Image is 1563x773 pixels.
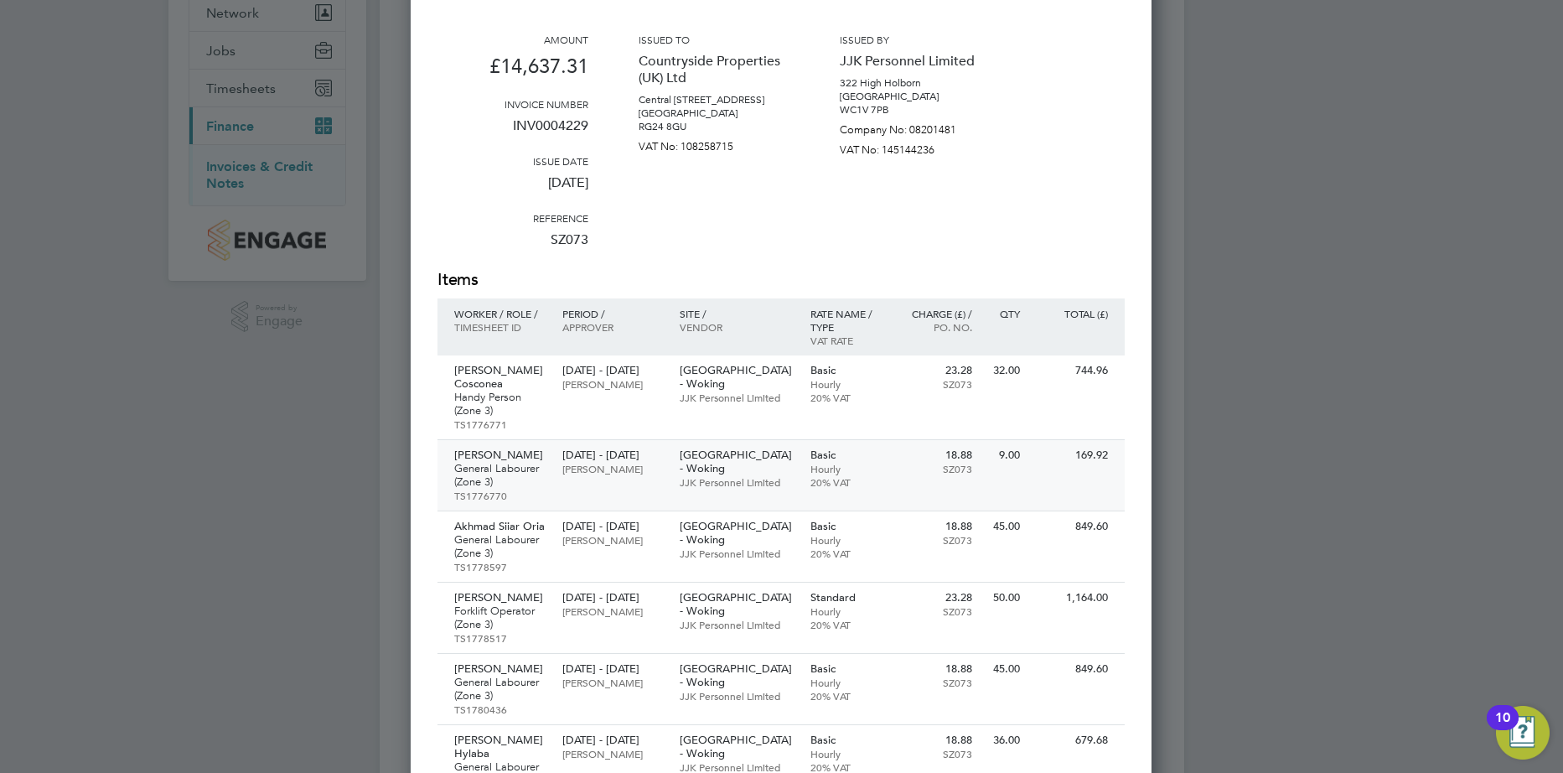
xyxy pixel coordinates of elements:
[454,560,546,573] p: TS1778597
[680,307,794,320] p: Site /
[810,689,883,703] p: 20% VAT
[680,618,794,631] p: JJK Personnel Limited
[562,307,662,320] p: Period /
[437,211,588,225] h3: Reference
[810,662,883,676] p: Basic
[562,320,662,334] p: Approver
[899,462,972,475] p: SZ073
[989,662,1020,676] p: 45.00
[810,547,883,560] p: 20% VAT
[437,97,588,111] h3: Invoice number
[639,33,789,46] h3: Issued to
[437,154,588,168] h3: Issue date
[810,747,883,760] p: Hourly
[840,137,991,157] p: VAT No: 145144236
[562,591,662,604] p: [DATE] - [DATE]
[639,133,789,153] p: VAT No: 108258715
[1037,307,1108,320] p: Total (£)
[899,320,972,334] p: Po. No.
[899,747,972,760] p: SZ073
[454,734,546,760] p: [PERSON_NAME] Hylaba
[454,462,546,489] p: General Labourer (Zone 3)
[562,520,662,533] p: [DATE] - [DATE]
[639,93,789,106] p: Central [STREET_ADDRESS]
[810,307,883,334] p: Rate name / type
[840,117,991,137] p: Company No: 08201481
[810,462,883,475] p: Hourly
[1037,662,1108,676] p: 849.60
[810,391,883,404] p: 20% VAT
[639,106,789,120] p: [GEOGRAPHIC_DATA]
[680,449,794,475] p: [GEOGRAPHIC_DATA] - Woking
[810,377,883,391] p: Hourly
[562,533,662,547] p: [PERSON_NAME]
[562,449,662,462] p: [DATE] - [DATE]
[1037,520,1108,533] p: 849.60
[899,591,972,604] p: 23.28
[454,364,546,391] p: [PERSON_NAME] Cosconea
[810,449,883,462] p: Basic
[840,90,991,103] p: [GEOGRAPHIC_DATA]
[680,591,794,618] p: [GEOGRAPHIC_DATA] - Woking
[680,547,794,560] p: JJK Personnel Limited
[1496,706,1550,760] button: Open Resource Center, 10 new notifications
[810,618,883,631] p: 20% VAT
[989,449,1020,462] p: 9.00
[562,662,662,676] p: [DATE] - [DATE]
[454,391,546,418] p: Handy Person (Zone 3)
[899,307,972,320] p: Charge (£) /
[810,334,883,347] p: VAT rate
[454,591,546,604] p: [PERSON_NAME]
[562,462,662,475] p: [PERSON_NAME]
[454,604,546,631] p: Forklift Operator (Zone 3)
[454,489,546,502] p: TS1776770
[680,391,794,404] p: JJK Personnel Limited
[899,734,972,747] p: 18.88
[989,364,1020,377] p: 32.00
[454,533,546,560] p: General Labourer (Zone 3)
[1037,449,1108,462] p: 169.92
[454,449,546,462] p: [PERSON_NAME]
[989,591,1020,604] p: 50.00
[989,520,1020,533] p: 45.00
[840,46,991,76] p: JJK Personnel Limited
[810,676,883,689] p: Hourly
[680,520,794,547] p: [GEOGRAPHIC_DATA] - Woking
[454,418,546,431] p: TS1776771
[454,320,546,334] p: Timesheet ID
[454,662,546,676] p: [PERSON_NAME]
[437,111,588,154] p: INV0004229
[437,225,588,268] p: SZ073
[680,320,794,334] p: Vendor
[454,703,546,716] p: TS1780436
[810,533,883,547] p: Hourly
[899,449,972,462] p: 18.88
[454,307,546,320] p: Worker / Role /
[680,662,794,689] p: [GEOGRAPHIC_DATA] - Woking
[899,520,972,533] p: 18.88
[437,268,1125,292] h2: Items
[680,364,794,391] p: [GEOGRAPHIC_DATA] - Woking
[562,747,662,760] p: [PERSON_NAME]
[899,676,972,689] p: SZ073
[639,46,789,93] p: Countryside Properties (UK) Ltd
[1495,718,1510,739] div: 10
[680,734,794,760] p: [GEOGRAPHIC_DATA] - Woking
[810,734,883,747] p: Basic
[899,662,972,676] p: 18.88
[1037,734,1108,747] p: 679.68
[810,475,883,489] p: 20% VAT
[680,689,794,703] p: JJK Personnel Limited
[899,533,972,547] p: SZ073
[989,734,1020,747] p: 36.00
[1037,591,1108,604] p: 1,164.00
[899,377,972,391] p: SZ073
[437,46,588,97] p: £14,637.31
[840,33,991,46] h3: Issued by
[680,475,794,489] p: JJK Personnel Limited
[562,734,662,747] p: [DATE] - [DATE]
[562,364,662,377] p: [DATE] - [DATE]
[840,103,991,117] p: WC1V 7PB
[810,604,883,618] p: Hourly
[562,377,662,391] p: [PERSON_NAME]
